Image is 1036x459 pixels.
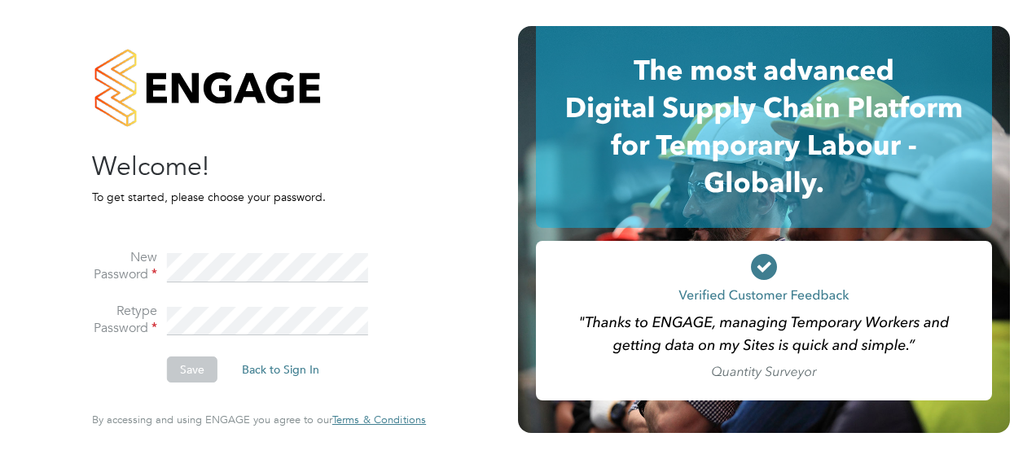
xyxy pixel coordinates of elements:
[92,303,157,337] label: Retype Password
[92,249,157,283] label: New Password
[332,413,426,426] a: Terms & Conditions
[332,413,426,426] span: Terms & Conditions
[92,150,410,184] h2: Welcome!
[229,356,332,382] button: Back to Sign In
[167,356,217,382] button: Save
[92,190,410,204] p: To get started, please choose your password.
[92,413,426,426] span: By accessing and using ENGAGE you agree to our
